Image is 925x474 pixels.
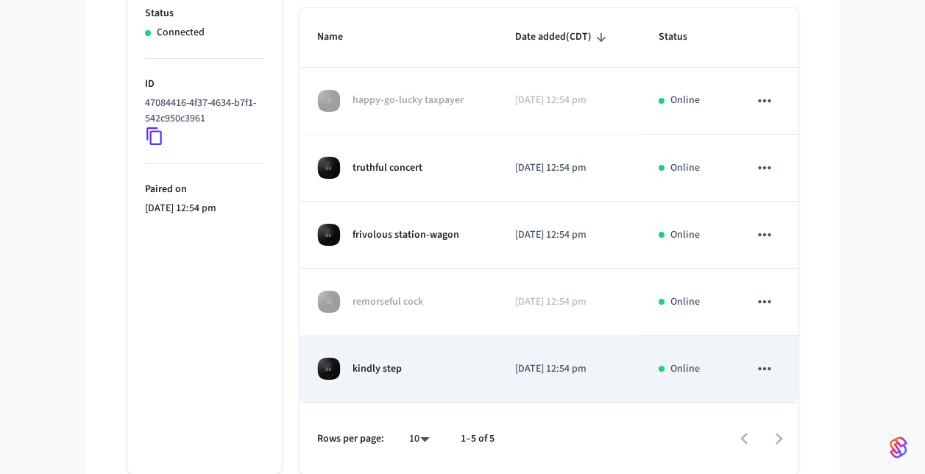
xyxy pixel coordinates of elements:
[515,93,623,108] p: [DATE] 12:54 pm
[145,96,258,127] p: 47084416-4f37-4634-b7f1-542c950c3961
[145,201,264,216] p: [DATE] 12:54 pm
[352,361,402,377] p: kindly step
[670,227,700,243] p: Online
[515,227,623,243] p: [DATE] 12:54 pm
[670,294,700,310] p: Online
[670,93,700,108] p: Online
[352,227,459,243] p: frivolous station-wagon
[300,8,798,403] table: sticky table
[317,357,341,381] img: ecobee_lite_3
[317,156,341,180] img: ecobee_lite_3
[659,26,706,49] span: Status
[515,160,623,176] p: [DATE] 12:54 pm
[515,361,623,377] p: [DATE] 12:54 pm
[515,294,623,310] p: [DATE] 12:54 pm
[157,25,205,40] p: Connected
[352,93,464,108] p: happy-go-lucky taxpayer
[461,431,495,447] p: 1–5 of 5
[670,160,700,176] p: Online
[145,6,264,21] p: Status
[352,160,422,176] p: truthful concert
[145,77,264,92] p: ID
[670,361,700,377] p: Online
[317,290,341,314] img: Ecobee 3 Lite Thermostat
[317,89,341,113] img: Ecobee 3 Lite Thermostat
[317,223,341,247] img: ecobee_lite_3
[515,26,611,49] span: Date added(CDT)
[145,182,264,197] p: Paired on
[402,428,437,450] div: 10
[352,294,423,310] p: remorseful cock
[317,431,384,447] p: Rows per page:
[890,436,907,459] img: SeamLogoGradient.69752ec5.svg
[317,26,362,49] span: Name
